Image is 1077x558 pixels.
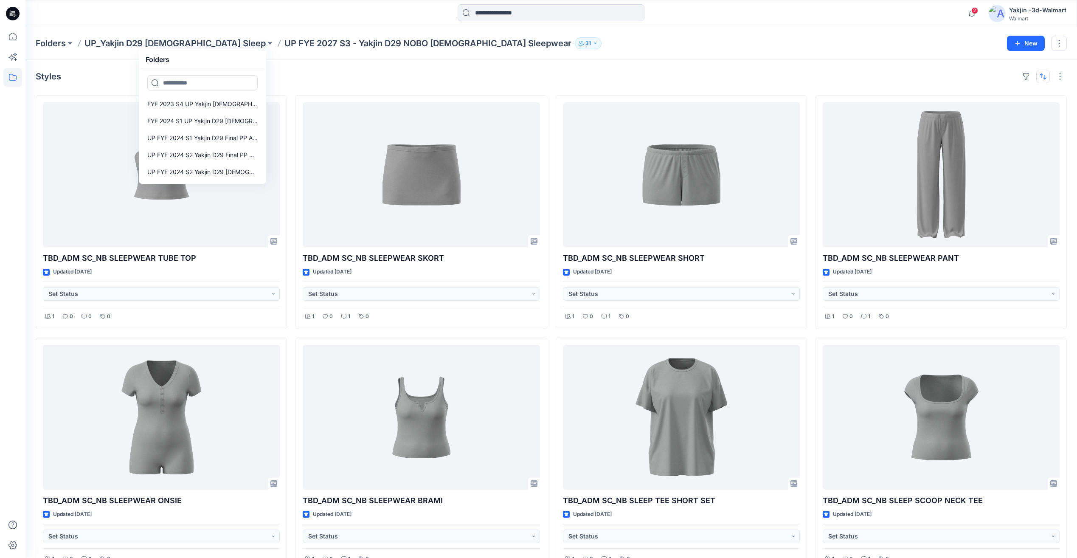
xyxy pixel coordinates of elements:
p: Updated [DATE] [573,510,612,519]
p: TBD_ADM SC_NB SLEEPWEAR TUBE TOP [43,252,280,264]
p: TBD_ADM SC_NB SLEEP TEE SHORT SET [563,495,800,507]
p: TBD_ADM SC_NB SLEEPWEAR ONSIE [43,495,280,507]
a: TBD_ADM SC_NB SLEEPWEAR TUBE TOP [43,102,280,247]
a: TBD_ADM SC_NB SLEEPWEAR ONSIE [43,345,280,490]
h4: Styles [36,71,61,82]
p: FYE 2024 S1 UP Yakjin D29 [DEMOGRAPHIC_DATA] Sleepwear [147,116,258,126]
a: FYE 2024 S1 UP Yakjin D29 [DEMOGRAPHIC_DATA] Sleepwear [142,113,263,130]
span: 2 [971,7,978,14]
p: 1 [312,312,314,321]
p: 0 [366,312,369,321]
p: TBD_ADM SC_NB SLEEPWEAR SKORT [303,252,540,264]
a: TBD_ADM SC_NB SLEEPWEAR SKORT [303,102,540,247]
p: TBD_ADM SC_NB SLEEPWEAR BRAMI [303,495,540,507]
p: 1 [572,312,574,321]
p: UP FYE 2024 S2 Yakjin D29 Final PP Approvals [147,150,258,160]
p: 0 [626,312,629,321]
p: UP FYE 2024 S2 Yakjin D29 [DEMOGRAPHIC_DATA] Sleepwear [147,167,258,177]
p: UP FYE 2027 S3 - Yakjin D29 NOBO [DEMOGRAPHIC_DATA] Sleepwear [284,37,571,49]
a: FYE 2023 S4 UP Yakjin [DEMOGRAPHIC_DATA] Sleep Board [142,96,263,113]
p: 31 [585,39,591,48]
p: 0 [88,312,92,321]
div: Walmart [1009,15,1066,22]
a: TBD_ADM SC_NB SLEEPWEAR PANT [823,102,1060,247]
a: TBD_ADM SC_NB SLEEPWEAR SHORT [563,102,800,247]
a: Folders [36,37,66,49]
p: 0 [590,312,593,321]
p: 0 [70,312,73,321]
p: 1 [52,312,54,321]
a: UP FYE 2024 S1 Yakjin D29 Final PP Approvals [142,130,263,147]
p: TBD_ADM SC_NB SLEEPWEAR PANT [823,252,1060,264]
p: 1 [608,312,610,321]
p: Updated [DATE] [53,268,92,276]
button: 31 [575,37,602,49]
p: 1 [868,312,870,321]
p: 0 [886,312,889,321]
a: TBD_ADM SC_NB SLEEPWEAR BRAMI [303,345,540,490]
a: UP FYE 2024 S2 Yakjin D29 [DEMOGRAPHIC_DATA] Sleepwear [142,163,263,180]
p: Updated [DATE] [313,510,352,519]
div: Yakjin -3d-Walmart [1009,5,1066,15]
p: FYE 2023 S4 UP Yakjin [DEMOGRAPHIC_DATA] Sleep Board [147,99,258,109]
p: Updated [DATE] [833,510,872,519]
p: 1 [832,312,834,321]
p: Updated [DATE] [573,268,612,276]
p: 1 [348,312,350,321]
p: Updated [DATE] [53,510,92,519]
p: 0 [107,312,110,321]
h5: Folders [141,51,174,68]
p: Updated [DATE] [833,268,872,276]
p: 0 [329,312,333,321]
a: UP_Yakjin D29 [DEMOGRAPHIC_DATA] Sleep [84,37,266,49]
p: TBD_ADM SC_NB SLEEP SCOOP NECK TEE [823,495,1060,507]
p: UP FYE 2024 S1 Yakjin D29 Final PP Approvals [147,133,258,143]
p: Updated [DATE] [313,268,352,276]
button: New [1007,36,1045,51]
img: avatar [989,5,1006,22]
a: UP FYE 2024 S2 Yakjin D29 Final PP Approvals [142,147,263,163]
p: TBD_ADM SC_NB SLEEPWEAR SHORT [563,252,800,264]
a: TBD_ADM SC_NB SLEEP SCOOP NECK TEE [823,345,1060,490]
p: 0 [849,312,853,321]
a: TBD_ADM SC_NB SLEEP TEE SHORT SET [563,345,800,490]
